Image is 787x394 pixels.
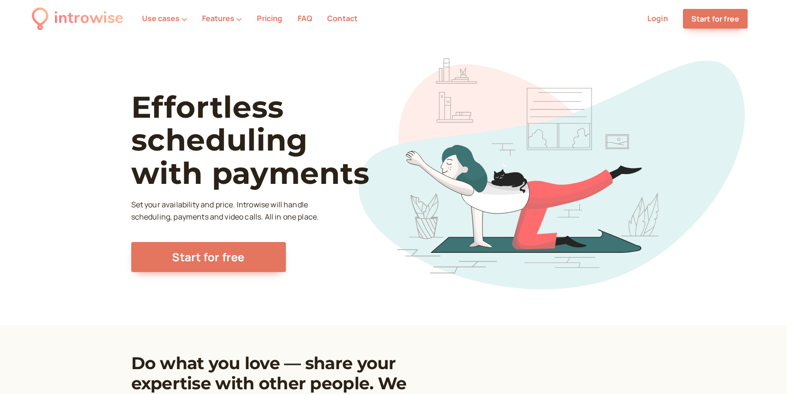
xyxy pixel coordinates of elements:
div: introwise [54,6,123,31]
button: Use cases [142,14,187,23]
a: FAQ [298,13,312,23]
button: Features [202,14,242,23]
a: Contact [327,13,358,23]
a: Start for free [131,242,286,272]
a: Start for free [683,9,748,29]
a: Login [647,13,668,23]
a: introwise [32,6,123,31]
a: Pricing [257,13,282,23]
p: Set your availability and price. Introwise will handle scheduling, payments and video calls. All ... [131,199,322,223]
h1: Effortless scheduling with payments [131,91,404,189]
